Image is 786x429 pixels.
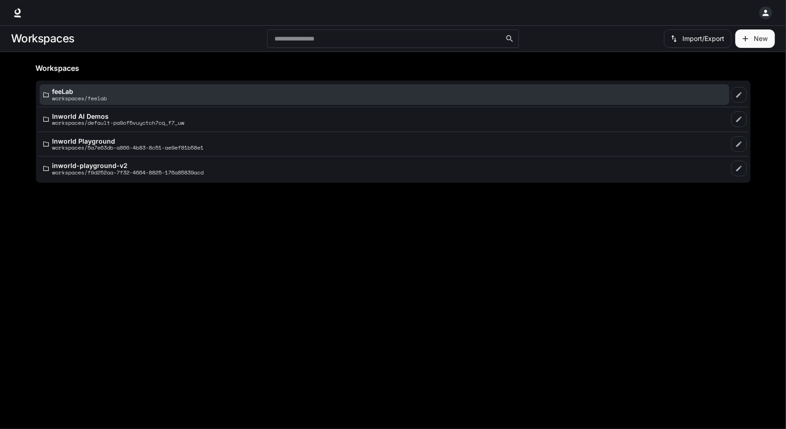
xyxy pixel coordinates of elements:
a: Edit workspace [731,87,747,103]
p: workspaces/feelab [52,95,107,101]
a: feeLabworkspaces/feelab [40,84,729,105]
a: Edit workspace [731,136,747,152]
p: Inworld AI Demos [52,113,185,120]
p: feeLab [52,88,107,95]
a: Inworld AI Demosworkspaces/default-pa9of5vuyctch7cq_f7_uw [40,109,729,130]
a: Edit workspace [731,111,747,127]
p: Inworld Playground [52,138,204,145]
h1: Workspaces [11,29,75,48]
a: Edit workspace [731,161,747,176]
a: Inworld Playgroundworkspaces/5a7e63db-a866-4b83-8c51-ae9ef81b58e1 [40,134,729,155]
a: inworld-playground-v2workspaces/f9d252aa-7f32-4664-8825-176a85839acd [40,158,729,179]
p: workspaces/f9d252aa-7f32-4664-8825-176a85839acd [52,169,204,175]
h5: Workspaces [36,63,751,73]
p: workspaces/5a7e63db-a866-4b83-8c51-ae9ef81b58e1 [52,145,204,151]
p: inworld-playground-v2 [52,162,204,169]
button: Create workspace [735,29,775,48]
button: Import/Export [664,29,732,48]
p: workspaces/default-pa9of5vuyctch7cq_f7_uw [52,120,185,126]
